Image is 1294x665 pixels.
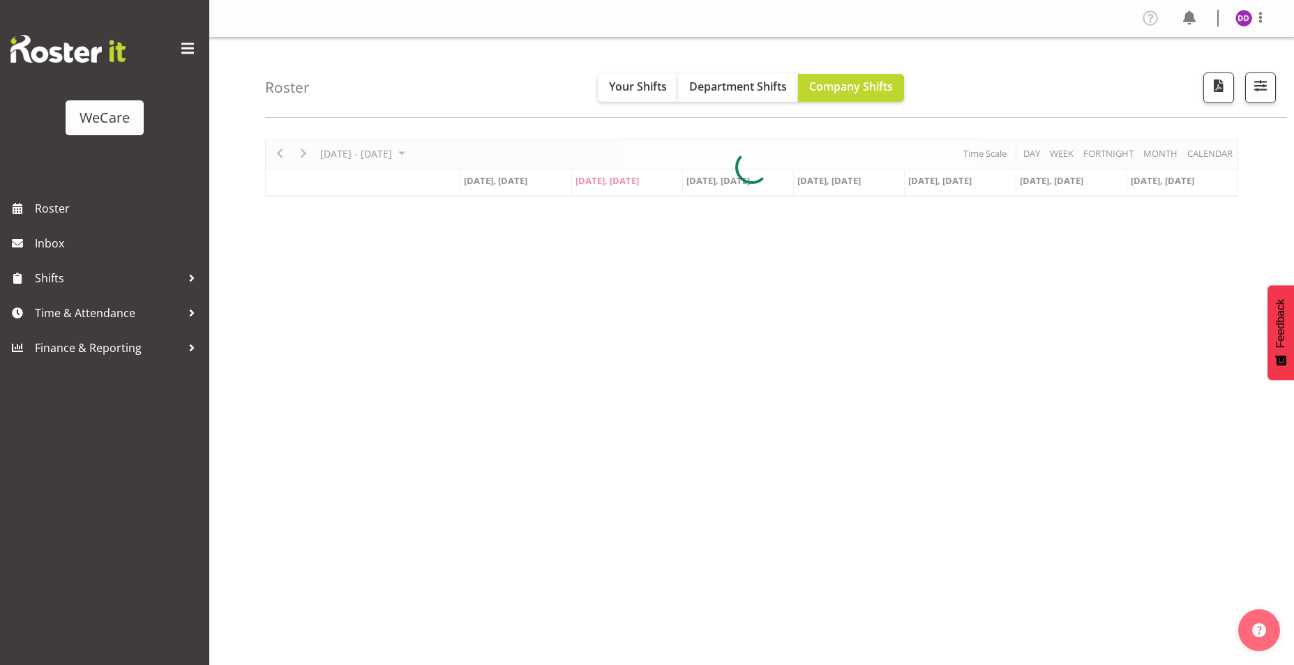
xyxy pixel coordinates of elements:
[80,107,130,128] div: WeCare
[35,233,202,254] span: Inbox
[35,268,181,289] span: Shifts
[35,303,181,323] span: Time & Attendance
[35,337,181,358] span: Finance & Reporting
[1235,10,1252,26] img: demi-dumitrean10946.jpg
[35,198,202,219] span: Roster
[1203,72,1234,103] button: Download a PDF of the roster according to the set date range.
[1252,623,1266,637] img: help-xxl-2.png
[609,79,667,94] span: Your Shifts
[809,79,893,94] span: Company Shifts
[678,74,798,102] button: Department Shifts
[1267,285,1294,380] button: Feedback - Show survey
[798,74,904,102] button: Company Shifts
[265,79,310,95] h4: Roster
[1274,299,1287,348] span: Feedback
[689,79,787,94] span: Department Shifts
[10,35,126,63] img: Rosterit website logo
[598,74,678,102] button: Your Shifts
[1245,72,1276,103] button: Filter Shifts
